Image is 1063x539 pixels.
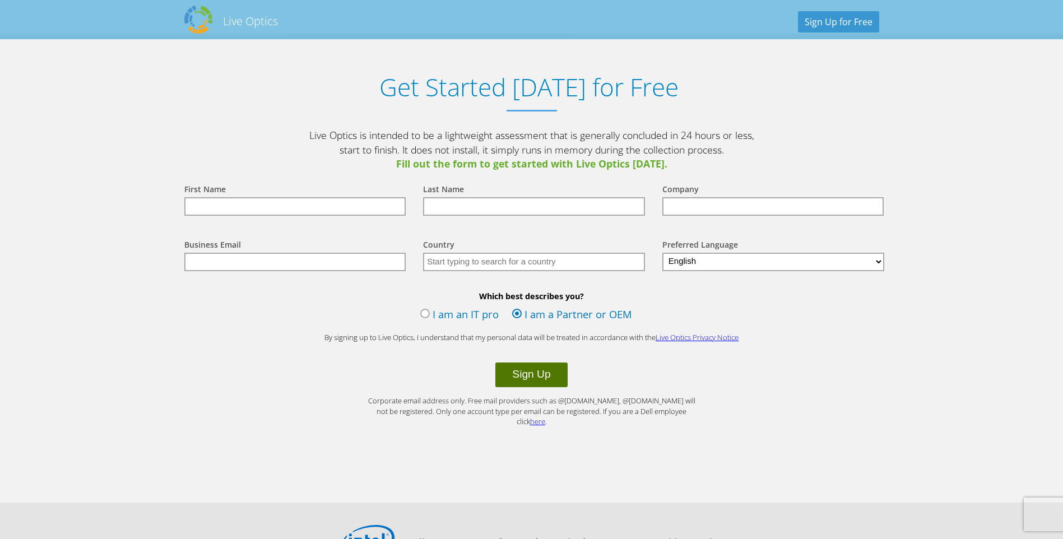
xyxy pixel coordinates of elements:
label: Company [662,184,699,197]
img: Dell Dpack [184,6,212,34]
label: Preferred Language [662,239,738,253]
input: Start typing to search for a country [423,253,645,271]
a: Sign Up for Free [798,11,879,32]
button: Sign Up [495,363,567,387]
a: here [530,416,545,426]
h2: Live Optics [223,13,278,29]
b: Which best describes you? [173,291,890,301]
label: I am an IT pro [420,307,499,324]
label: I am a Partner or OEM [512,307,632,324]
span: Fill out the form to get started with Live Optics [DATE]. [308,157,756,171]
p: Live Optics is intended to be a lightweight assessment that is generally concluded in 24 hours or... [308,128,756,171]
h1: Get Started [DATE] for Free [173,73,885,101]
a: Live Optics Privacy Notice [656,332,739,342]
label: Country [423,239,454,253]
label: First Name [184,184,226,197]
p: Corporate email address only. Free mail providers such as @[DOMAIN_NAME], @[DOMAIN_NAME] will not... [364,396,700,427]
label: Business Email [184,239,241,253]
p: By signing up to Live Optics, I understand that my personal data will be treated in accordance wi... [308,332,756,343]
label: Last Name [423,184,464,197]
